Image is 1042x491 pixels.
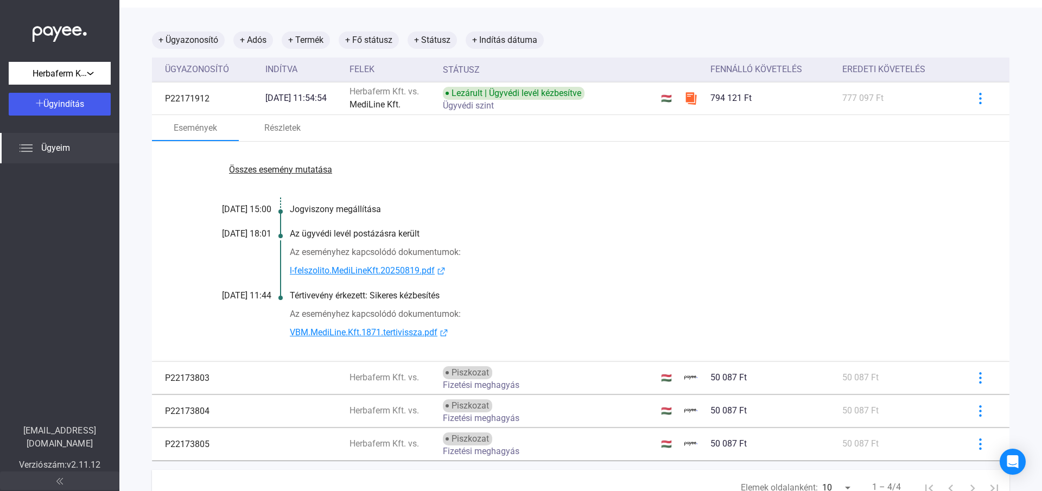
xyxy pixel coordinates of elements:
[67,460,100,470] font: v2.11.12
[174,123,217,133] font: Események
[710,64,802,74] font: Fennálló követelés
[437,329,450,337] img: külső link-kék
[350,405,419,416] font: Herbaferm Kft. vs.
[290,326,955,340] a: VBM.MediLine.Kft.1871.tertivissza.pdfkülső link-kék
[969,366,992,389] button: kékebb
[165,439,209,449] font: P22173805
[842,372,879,382] font: 50 087 Ft
[20,142,33,155] img: list.svg
[414,35,450,45] font: + Státusz
[165,64,229,74] font: Ügyazonosító
[452,367,489,378] font: Piszkozat
[975,93,986,104] img: kékebb
[41,143,70,153] font: Ügyeim
[969,399,992,422] button: kékebb
[1000,449,1026,475] div: Intercom Messenger megnyitása
[710,93,752,103] font: 794 121 Ft
[684,404,697,417] img: kedvezményezett-logó
[165,406,209,416] font: P22173804
[472,35,537,45] font: + Indítás dátuma
[443,446,519,456] font: Fizetési meghagyás
[158,35,218,45] font: + Ügyazonosító
[710,405,747,416] font: 50 087 Ft
[23,425,96,449] font: [EMAIL_ADDRESS][DOMAIN_NAME]
[350,438,419,449] font: Herbaferm Kft. vs.
[290,327,437,337] font: VBM.MediLine.Kft.1871.tertivissza.pdf
[661,93,672,104] font: 🇭🇺
[452,433,489,444] font: Piszkozat
[661,439,672,449] font: 🇭🇺
[684,371,697,384] img: kedvezményezett-logó
[975,438,986,450] img: kékebb
[661,373,672,383] font: 🇭🇺
[842,405,879,416] font: 50 087 Ft
[222,204,271,214] font: [DATE] 15:00
[350,99,401,110] font: MediLine Kft.
[842,93,884,103] font: 777 097 Ft
[350,86,419,97] font: Herbaferm Kft. vs.
[969,432,992,455] button: kékebb
[33,68,89,79] font: Herbaferm Kft.
[19,460,67,470] font: Verziószám:
[290,309,461,319] font: Az eseményhez kapcsolódó dokumentumok:
[222,290,271,301] font: [DATE] 11:44
[710,438,747,449] font: 50 087 Ft
[710,372,747,382] font: 50 087 Ft
[265,93,327,103] font: [DATE] 11:54:54
[33,20,87,42] img: white-payee-white-dot.svg
[969,87,992,110] button: kékebb
[36,99,43,107] img: plus-white.svg
[290,204,381,214] font: Jogviszony megállítása
[842,64,925,74] font: Eredeti követelés
[452,88,581,98] font: Lezárult | Ügyvédi levél kézbesítve
[661,406,672,416] font: 🇭🇺
[443,100,494,111] font: Ügyvédi szint
[684,92,697,105] img: szamlazzhu-mini
[290,247,461,257] font: Az eseményhez kapcsolódó dokumentumok:
[165,93,209,104] font: P22171912
[443,380,519,390] font: Fizetési meghagyás
[290,228,420,239] font: Az ügyvédi levél postázásra került
[443,65,480,75] font: Státusz
[443,413,519,423] font: Fizetési meghagyás
[56,478,63,484] img: arrow-double-left-grey.svg
[452,400,489,411] font: Piszkozat
[842,438,879,449] font: 50 087 Ft
[350,64,374,74] font: Felek
[240,35,266,45] font: + Adós
[265,64,297,74] font: Indítva
[975,405,986,417] img: kékebb
[290,264,955,278] a: l-felszolito.MediLineKft.20250819.pdfkülső link-kék
[9,93,111,116] button: Ügyindítás
[975,372,986,384] img: kékebb
[290,290,440,301] font: Tértivevény érkezett: Sikeres kézbesítés
[345,35,392,45] font: + Fő státusz
[264,123,301,133] font: Részletek
[165,63,257,76] div: Ügyazonosító
[165,373,209,383] font: P22173803
[229,164,332,175] font: Összes esemény mutatása
[435,267,448,275] img: külső link-kék
[710,63,834,76] div: Fennálló követelés
[43,99,84,109] font: Ügyindítás
[350,63,435,76] div: Felek
[290,265,435,276] font: l-felszolito.MediLineKft.20250819.pdf
[350,372,419,382] font: Herbaferm Kft. vs.
[842,63,955,76] div: Eredeti követelés
[288,35,323,45] font: + Termék
[265,63,341,76] div: Indítva
[222,228,271,239] font: [DATE] 18:01
[9,62,111,85] button: Herbaferm Kft.
[684,437,697,450] img: kedvezményezett-logó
